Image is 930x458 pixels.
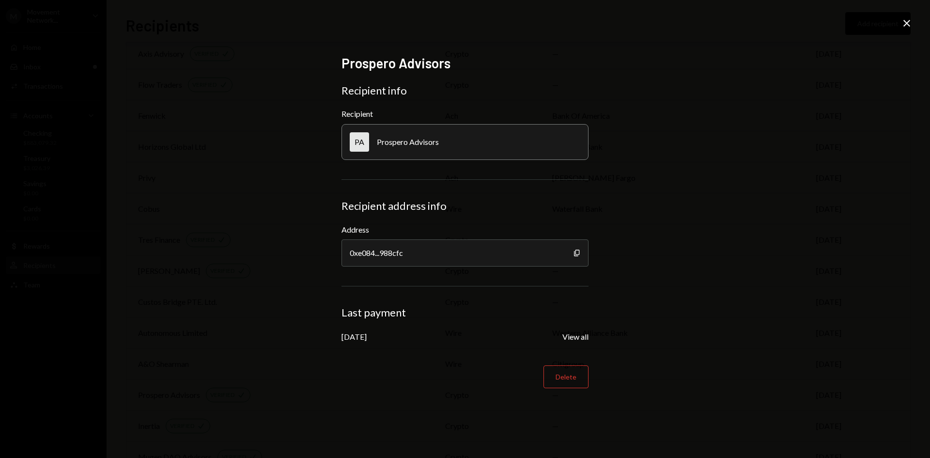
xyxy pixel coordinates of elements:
div: [DATE] [341,332,367,341]
div: Recipient [341,109,589,118]
div: PA [350,132,369,152]
div: Prospero Advisors [377,137,439,146]
h2: Prospero Advisors [341,54,589,73]
div: Last payment [341,306,589,319]
div: Recipient info [341,84,589,97]
button: Delete [543,365,589,388]
button: View all [562,332,589,342]
label: Address [341,224,589,236]
div: Recipient address info [341,199,589,213]
div: 0xe084...988cfc [341,239,589,267]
